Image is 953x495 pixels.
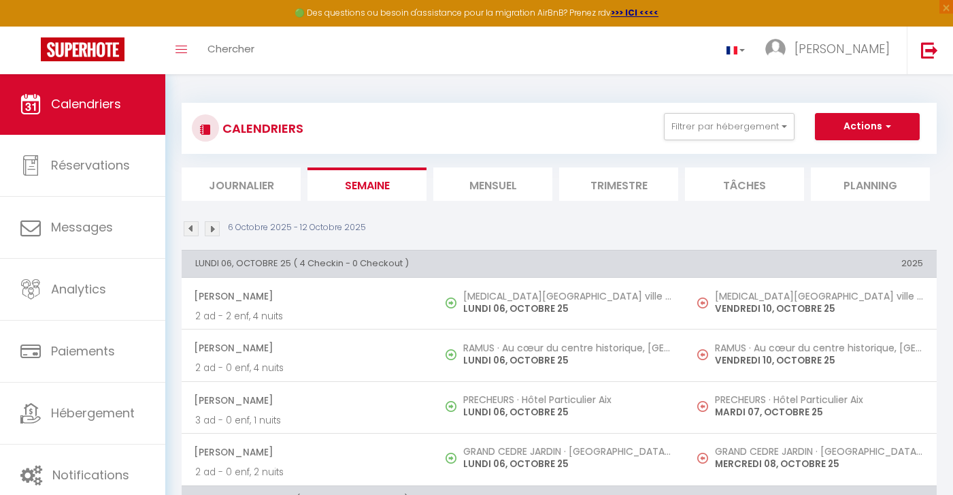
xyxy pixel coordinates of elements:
[715,302,923,316] p: VENDREDI 10, OCTOBRE 25
[715,291,923,302] h5: [MEDICAL_DATA][GEOGRAPHIC_DATA] ville [GEOGRAPHIC_DATA]
[697,401,708,412] img: NO IMAGE
[463,291,671,302] h5: [MEDICAL_DATA][GEOGRAPHIC_DATA] ville [GEOGRAPHIC_DATA]
[765,39,786,59] img: ...
[795,40,890,57] span: [PERSON_NAME]
[52,466,129,483] span: Notifications
[195,309,420,323] p: 2 ad - 2 enf, 4 nuits
[194,335,420,361] span: [PERSON_NAME]
[207,42,254,56] span: Chercher
[463,457,671,471] p: LUNDI 06, OCTOBRE 25
[194,439,420,465] span: [PERSON_NAME]
[715,353,923,368] p: VENDREDI 10, OCTOBRE 25
[433,167,552,201] li: Mensuel
[195,413,420,428] p: 3 ad - 0 enf, 1 nuits
[182,167,301,201] li: Journalier
[194,283,420,309] span: [PERSON_NAME]
[195,465,420,479] p: 2 ad - 0 enf, 2 nuits
[697,453,708,464] img: NO IMAGE
[51,281,106,298] span: Analytics
[755,27,907,74] a: ... [PERSON_NAME]
[463,302,671,316] p: LUNDI 06, OCTOBRE 25
[463,353,671,368] p: LUNDI 06, OCTOBRE 25
[685,167,804,201] li: Tâches
[815,113,920,140] button: Actions
[611,7,658,18] a: >>> ICI <<<<
[219,113,303,144] h3: CALENDRIERS
[715,394,923,405] h5: PRECHEURS · Hôtel Particulier Aix
[685,250,937,277] th: 2025
[811,167,930,201] li: Planning
[197,27,265,74] a: Chercher
[463,342,671,353] h5: RAMUS · Au cœur du centre historique, [GEOGRAPHIC_DATA][MEDICAL_DATA]
[697,349,708,360] img: NO IMAGE
[664,113,795,140] button: Filtrer par hébergement
[228,221,366,234] p: 6 Octobre 2025 - 12 Octobre 2025
[463,446,671,457] h5: GRAND CEDRE JARDIN · [GEOGRAPHIC_DATA] en [GEOGRAPHIC_DATA]
[715,342,923,353] h5: RAMUS · Au cœur du centre historique, [GEOGRAPHIC_DATA][MEDICAL_DATA]
[697,298,708,308] img: NO IMAGE
[715,405,923,419] p: MARDI 07, OCTOBRE 25
[463,405,671,419] p: LUNDI 06, OCTOBRE 25
[51,342,115,360] span: Paiements
[195,361,420,375] p: 2 ad - 0 enf, 4 nuits
[51,219,113,236] span: Messages
[715,446,923,457] h5: GRAND CEDRE JARDIN · [GEOGRAPHIC_DATA] en [GEOGRAPHIC_DATA]
[51,157,130,174] span: Réservations
[51,95,121,112] span: Calendriers
[463,394,671,405] h5: PRECHEURS · Hôtel Particulier Aix
[194,387,420,413] span: [PERSON_NAME]
[51,404,135,421] span: Hébergement
[182,250,685,277] th: LUNDI 06, OCTOBRE 25 ( 4 Checkin - 0 Checkout )
[715,457,923,471] p: MERCREDI 08, OCTOBRE 25
[921,42,938,59] img: logout
[307,167,427,201] li: Semaine
[41,37,124,61] img: Super Booking
[559,167,678,201] li: Trimestre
